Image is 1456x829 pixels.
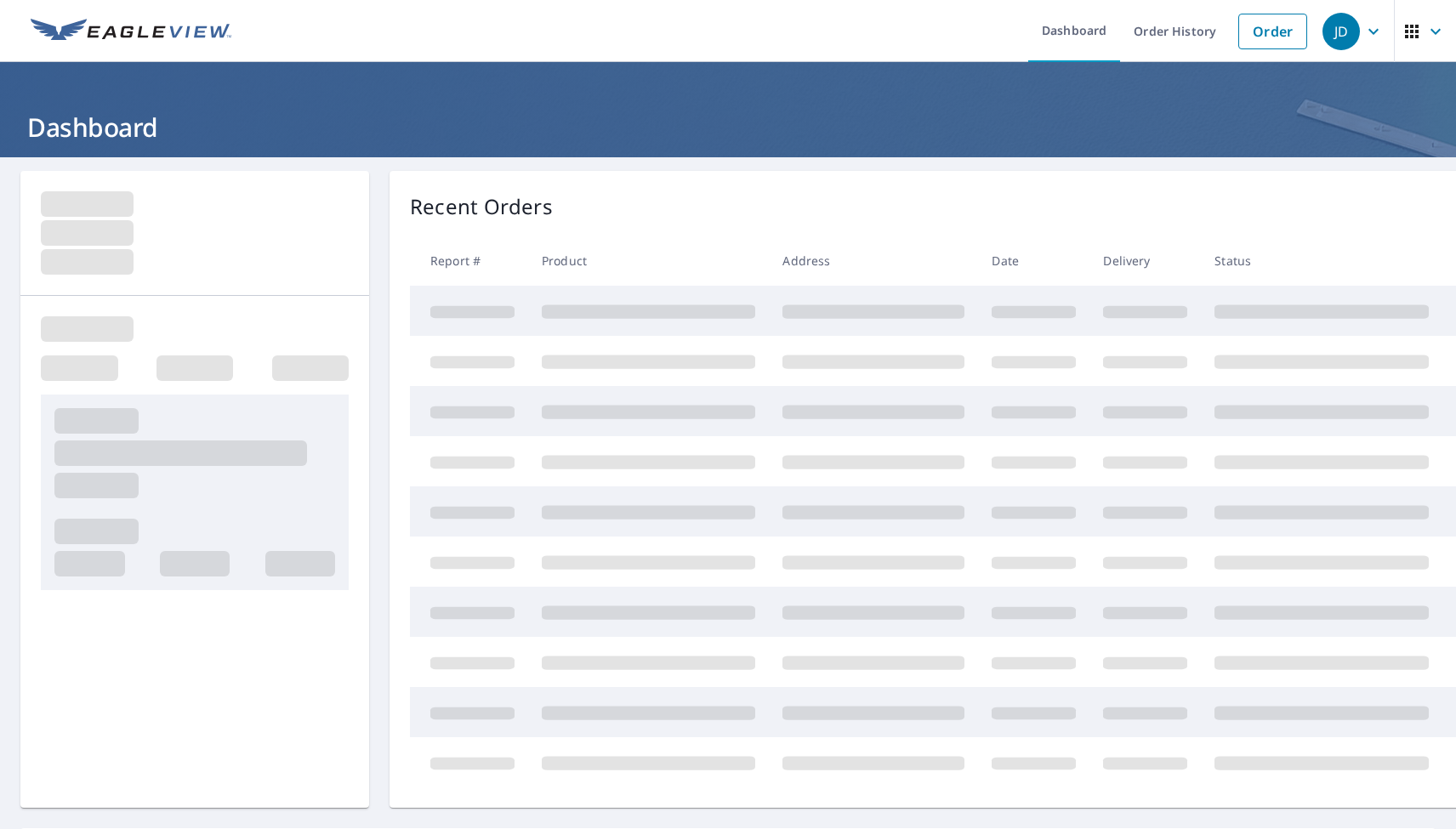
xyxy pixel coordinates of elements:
p: Recent Orders [410,191,553,222]
th: Date [978,236,1089,286]
h1: Dashboard [20,110,1436,145]
th: Delivery [1089,236,1201,286]
th: Address [769,236,978,286]
th: Status [1201,236,1442,286]
a: Order [1238,14,1307,49]
th: Product [528,236,769,286]
img: EV Logo [31,19,231,44]
div: JD [1322,13,1360,50]
th: Report # [410,236,528,286]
